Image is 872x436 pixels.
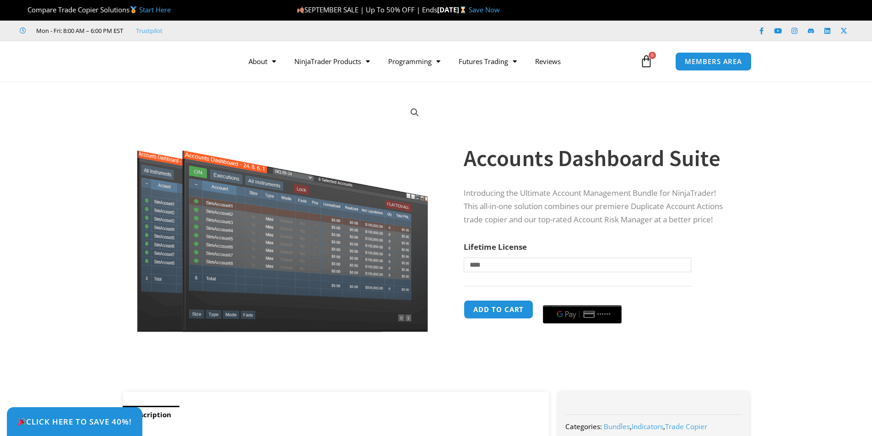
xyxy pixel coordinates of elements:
[20,6,27,13] img: 🏆
[460,6,466,13] img: ⌛
[18,418,26,425] img: 🎉
[297,6,304,13] img: 🍂
[450,51,526,72] a: Futures Trading
[7,407,142,436] a: 🎉Click Here to save 40%!
[17,418,132,425] span: Click Here to save 40%!
[239,51,285,72] a: About
[437,5,469,14] strong: [DATE]
[135,97,430,332] img: Screenshot 2024-08-26 155710eeeee
[649,52,656,59] span: 0
[130,6,137,13] img: 🥇
[139,5,171,14] a: Start Here
[464,242,527,252] label: Lifetime License
[20,5,171,14] span: Compare Trade Copier Solutions
[464,187,731,226] p: Introducing the Ultimate Account Management Bundle for NinjaTrader! This all-in-one solution comb...
[626,48,666,75] a: 0
[379,51,450,72] a: Programming
[685,58,742,65] span: MEMBERS AREA
[597,311,611,318] text: ••••••
[675,52,752,71] a: MEMBERS AREA
[239,51,638,72] nav: Menu
[297,5,437,14] span: SEPTEMBER SALE | Up To 50% OFF | Ends
[464,300,533,319] button: Add to cart
[543,305,622,323] button: Buy with GPay
[406,104,423,121] a: View full-screen image gallery
[464,277,478,283] a: Clear options
[464,142,731,174] h1: Accounts Dashboard Suite
[469,5,500,14] a: Save Now
[108,45,206,78] img: LogoAI | Affordable Indicators – NinjaTrader
[285,51,379,72] a: NinjaTrader Products
[526,51,570,72] a: Reviews
[541,299,623,300] iframe: Secure payment input frame
[34,25,123,36] span: Mon - Fri: 8:00 AM – 6:00 PM EST
[136,25,162,36] a: Trustpilot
